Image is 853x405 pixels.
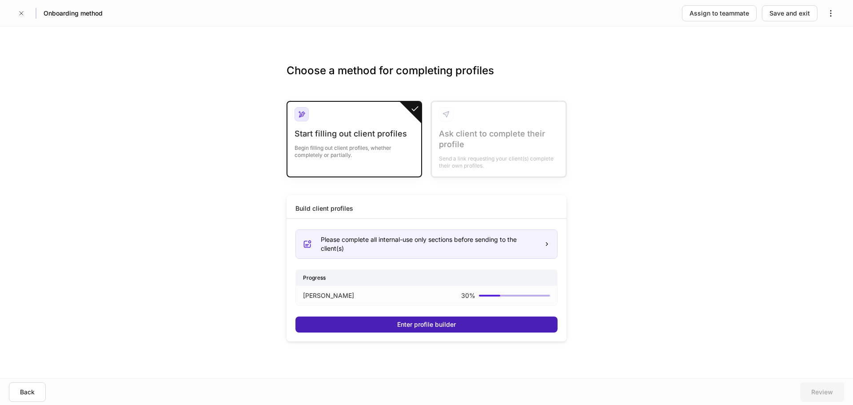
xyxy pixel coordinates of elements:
[682,5,757,21] button: Assign to teammate
[295,317,558,333] button: Enter profile builder
[690,9,749,18] div: Assign to teammate
[295,204,353,213] div: Build client profiles
[296,270,557,285] div: Progress
[295,139,414,159] div: Begin filling out client profiles, whether completely or partially.
[461,291,475,300] p: 30 %
[800,382,844,402] button: Review
[44,9,103,18] h5: Onboarding method
[397,320,456,329] div: Enter profile builder
[20,388,35,397] div: Back
[303,291,354,300] p: [PERSON_NAME]
[321,235,537,253] div: Please complete all internal-use only sections before sending to the client(s)
[287,64,566,92] h3: Choose a method for completing profiles
[762,5,817,21] button: Save and exit
[295,128,414,139] div: Start filling out client profiles
[769,9,810,18] div: Save and exit
[811,388,833,397] div: Review
[9,382,46,402] button: Back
